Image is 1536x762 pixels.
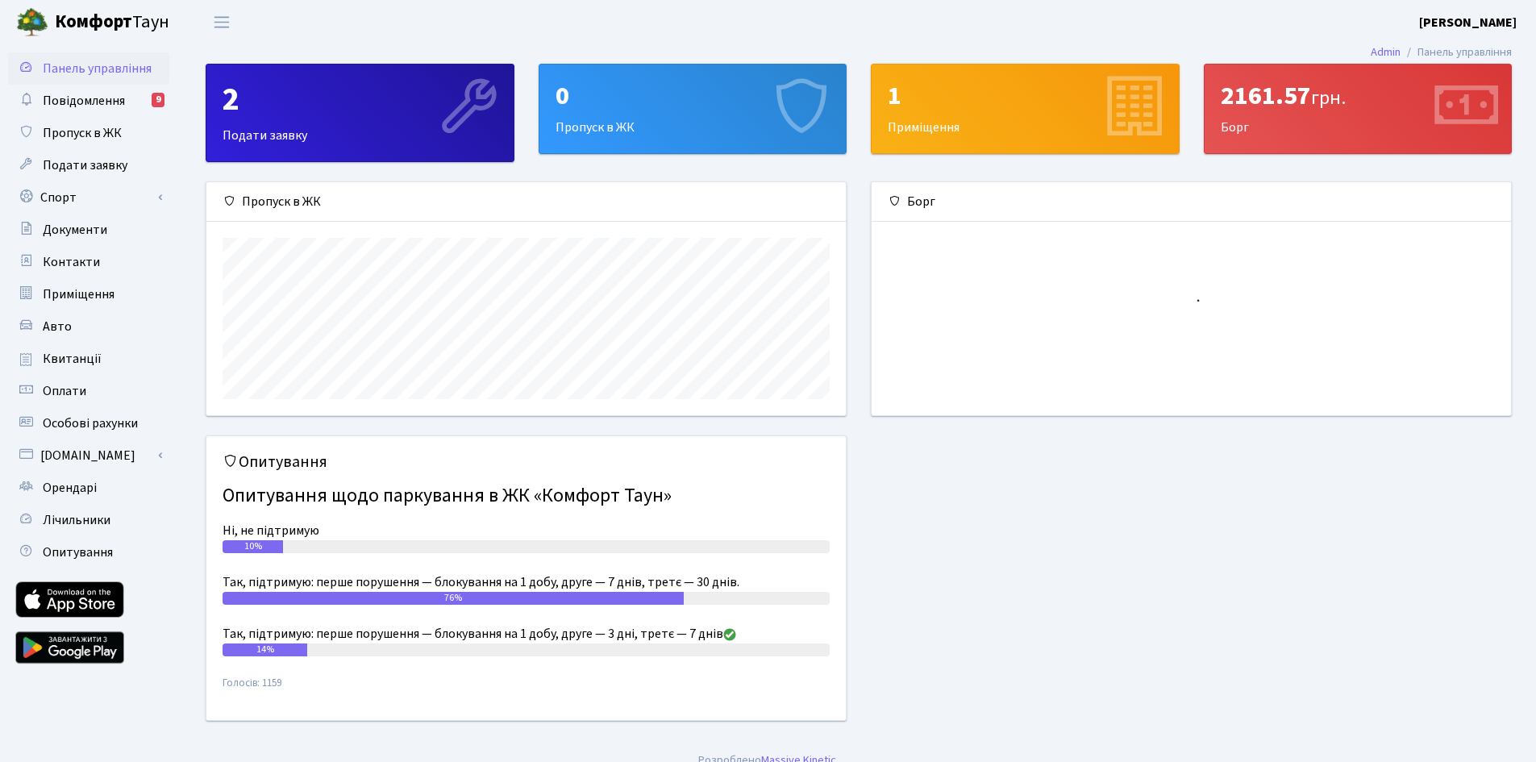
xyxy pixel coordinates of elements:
[8,214,169,246] a: Документи
[55,9,132,35] b: Комфорт
[872,182,1511,222] div: Борг
[223,521,830,540] div: Ні, не підтримую
[43,60,152,77] span: Панель управління
[8,181,169,214] a: Спорт
[8,504,169,536] a: Лічильники
[8,278,169,310] a: Приміщення
[8,117,169,149] a: Пропуск в ЖК
[8,246,169,278] a: Контакти
[8,85,169,117] a: Повідомлення9
[43,156,127,174] span: Подати заявку
[223,573,830,592] div: Так, підтримую: перше порушення — блокування на 1 добу, друге — 7 днів, третє — 30 днів.
[206,64,514,162] a: 2Подати заявку
[223,81,497,119] div: 2
[223,452,830,472] h5: Опитування
[1419,14,1517,31] b: [PERSON_NAME]
[43,479,97,497] span: Орендарі
[43,285,114,303] span: Приміщення
[223,540,283,553] div: 10%
[1311,84,1346,112] span: грн.
[539,65,847,153] div: Пропуск в ЖК
[223,643,307,656] div: 14%
[223,624,830,643] div: Так, підтримую: перше порушення — блокування на 1 добу, друге — 3 дні, третє — 7 днів
[43,92,125,110] span: Повідомлення
[43,253,100,271] span: Контакти
[8,149,169,181] a: Подати заявку
[1205,65,1512,153] div: Борг
[152,93,164,107] div: 9
[43,511,110,529] span: Лічильники
[8,343,169,375] a: Квитанції
[8,310,169,343] a: Авто
[43,414,138,432] span: Особові рахунки
[8,375,169,407] a: Оплати
[16,6,48,39] img: logo.png
[1221,81,1496,111] div: 2161.57
[223,592,684,605] div: 76%
[43,318,72,335] span: Авто
[888,81,1163,111] div: 1
[43,382,86,400] span: Оплати
[206,182,846,222] div: Пропуск в ЖК
[43,124,122,142] span: Пропуск в ЖК
[8,472,169,504] a: Орендарі
[223,676,830,704] small: Голосів: 1159
[1371,44,1401,60] a: Admin
[1347,35,1536,69] nav: breadcrumb
[55,9,169,36] span: Таун
[872,65,1179,153] div: Приміщення
[539,64,847,154] a: 0Пропуск в ЖК
[206,65,514,161] div: Подати заявку
[8,407,169,439] a: Особові рахунки
[43,350,102,368] span: Квитанції
[1401,44,1512,61] li: Панель управління
[43,221,107,239] span: Документи
[556,81,830,111] div: 0
[1419,13,1517,32] a: [PERSON_NAME]
[43,543,113,561] span: Опитування
[8,52,169,85] a: Панель управління
[223,478,830,514] h4: Опитування щодо паркування в ЖК «Комфорт Таун»
[202,9,242,35] button: Переключити навігацію
[871,64,1180,154] a: 1Приміщення
[8,536,169,568] a: Опитування
[8,439,169,472] a: [DOMAIN_NAME]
